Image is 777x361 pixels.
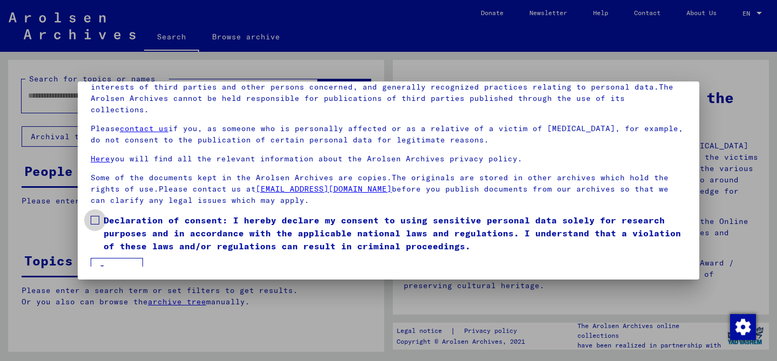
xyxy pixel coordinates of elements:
[91,154,110,164] a: Here
[91,258,143,278] button: I agree
[256,184,392,194] a: [EMAIL_ADDRESS][DOMAIN_NAME]
[730,314,756,340] img: Change consent
[91,123,686,146] p: Please if you, as someone who is personally affected or as a relative of a victim of [MEDICAL_DAT...
[120,124,168,133] a: contact us
[91,59,686,115] p: Please note that this portal on victims of Nazi [MEDICAL_DATA] contains sensitive data on identif...
[730,314,755,339] div: Change consent
[91,172,686,206] p: Some of the documents kept in the Arolsen Archives are copies.The originals are stored in other a...
[104,214,686,253] span: Declaration of consent: I hereby declare my consent to using sensitive personal data solely for r...
[91,153,686,165] p: you will find all the relevant information about the Arolsen Archives privacy policy.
